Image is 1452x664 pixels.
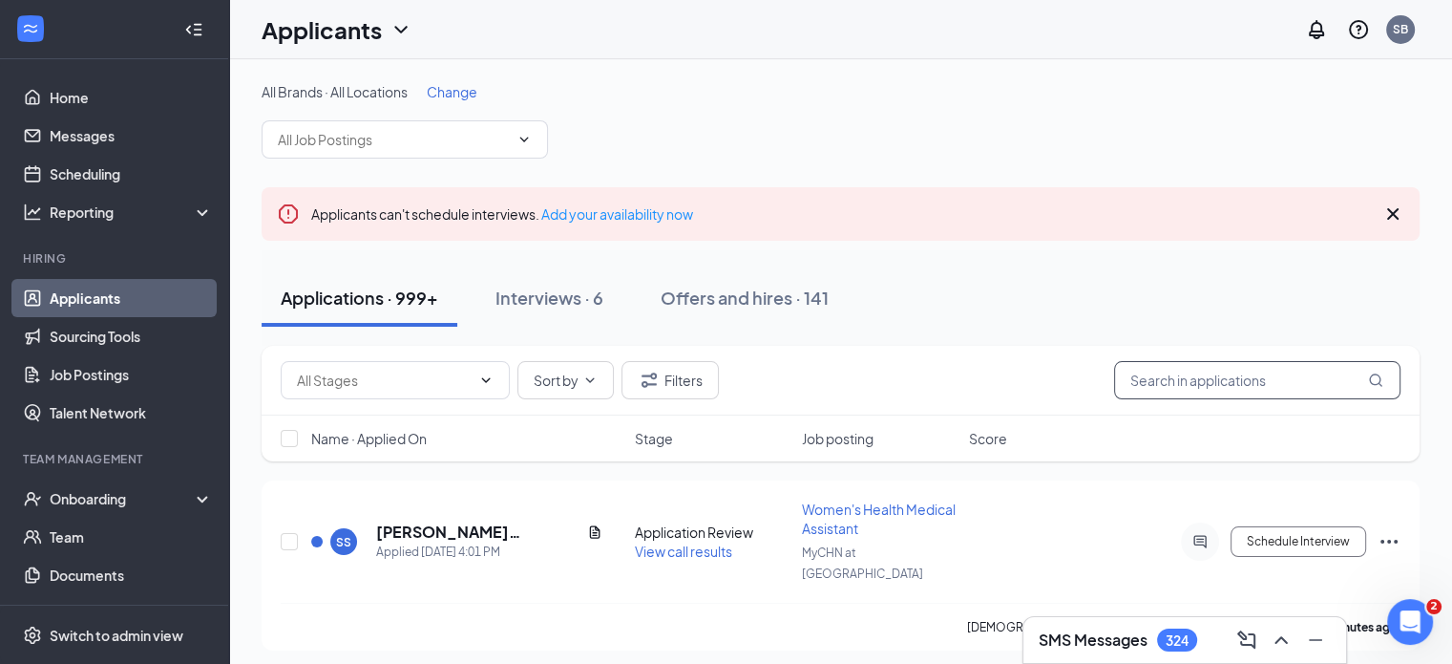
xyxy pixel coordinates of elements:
h5: [PERSON_NAME][GEOGRAPHIC_DATA] [376,522,579,543]
input: Search in applications [1114,361,1400,399]
a: Applicants [50,279,213,317]
span: Job posting [802,429,873,448]
a: Documents [50,556,213,594]
div: Applications · 999+ [281,286,438,310]
div: Offers and hires · 141 [661,286,829,310]
a: Home [50,78,213,117]
svg: Collapse [184,20,203,39]
svg: Cross [1381,203,1404,225]
span: All Brands · All Locations [262,83,408,100]
svg: ChevronUp [1270,629,1293,652]
a: Sourcing Tools [50,317,213,355]
input: All Job Postings [278,129,509,150]
p: [DEMOGRAPHIC_DATA][PERSON_NAME] has applied more than . [967,619,1400,635]
svg: ComposeMessage [1235,629,1258,652]
a: Add your availability now [541,205,693,223]
svg: ChevronDown [478,373,494,388]
b: 33 minutes ago [1315,620,1398,634]
button: ComposeMessage [1231,625,1262,655]
span: 2 [1426,599,1441,614]
a: Messages [50,117,213,155]
a: Job Postings [50,355,213,394]
span: Stage [635,429,673,448]
svg: Minimize [1304,629,1327,652]
svg: WorkstreamLogo [21,19,40,38]
div: SS [336,534,351,550]
svg: MagnifyingGlass [1368,373,1383,388]
span: Name · Applied On [311,429,427,448]
span: Applicants can't schedule interviews. [311,205,693,223]
div: Hiring [23,250,209,267]
svg: UserCheck [23,489,42,508]
a: Surveys [50,594,213,632]
span: MyCHN at [GEOGRAPHIC_DATA] [802,546,923,581]
button: Filter Filters [621,361,719,399]
span: Sort by [534,374,579,387]
div: Switch to admin view [50,626,183,645]
svg: ActiveChat [1189,534,1211,549]
a: Team [50,518,213,556]
span: Women's Health Medical Assistant [802,501,956,537]
h3: SMS Messages [1039,630,1147,651]
svg: ChevronDown [389,18,412,41]
div: SB [1393,21,1408,37]
input: All Stages [297,370,471,391]
a: Talent Network [50,394,213,432]
svg: Ellipses [1378,530,1400,553]
button: Schedule Interview [1231,526,1366,557]
div: 324 [1166,632,1189,649]
div: Interviews · 6 [495,286,603,310]
svg: Analysis [23,203,42,222]
div: Applied [DATE] 4:01 PM [376,543,602,562]
svg: ChevronDown [582,373,598,388]
button: Sort byChevronDown [517,361,614,399]
div: Team Management [23,451,209,467]
svg: QuestionInfo [1347,18,1370,41]
span: View call results [635,543,732,560]
span: Change [427,83,477,100]
svg: Notifications [1305,18,1328,41]
iframe: Intercom live chat [1387,599,1433,645]
h1: Applicants [262,13,382,46]
svg: Document [587,525,602,540]
button: ChevronUp [1266,625,1296,655]
svg: Filter [638,369,661,392]
a: Scheduling [50,155,213,193]
button: Minimize [1300,625,1331,655]
span: Score [969,429,1007,448]
div: Onboarding [50,489,197,508]
div: Application Review [635,523,790,542]
div: Reporting [50,203,214,222]
svg: Settings [23,626,42,645]
svg: Error [277,203,300,225]
svg: ChevronDown [516,132,532,147]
